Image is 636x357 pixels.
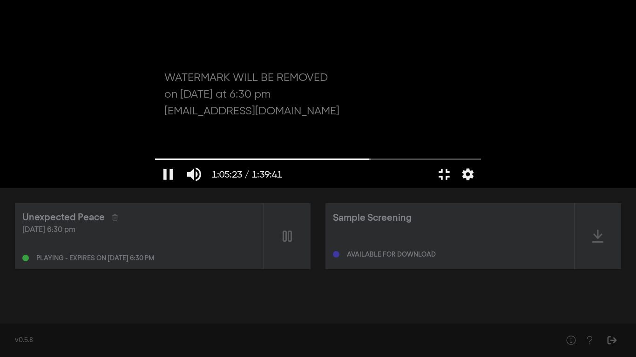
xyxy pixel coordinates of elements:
div: Sample Screening [333,211,412,225]
button: Help [580,331,599,350]
button: 1:05:23 / 1:39:41 [207,160,287,188]
button: More settings [457,160,479,188]
button: Pause [155,160,181,188]
button: Mute [181,160,207,188]
button: Exit full screen [431,160,457,188]
div: v0.5.8 [15,336,543,345]
div: [DATE] 6:30 pm [22,225,256,236]
div: Available for download [347,251,436,258]
button: Help [562,331,580,350]
div: Playing - expires on [DATE] 6:30 pm [36,255,154,262]
button: Sign Out [602,331,621,350]
div: Unexpected Peace [22,211,105,225]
